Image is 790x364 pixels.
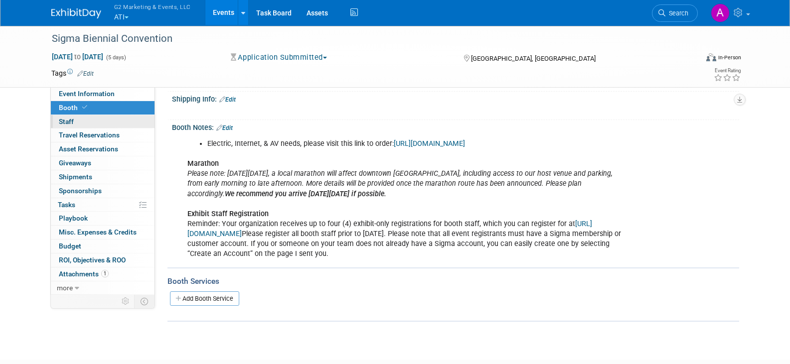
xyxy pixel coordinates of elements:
a: Tasks [51,198,155,212]
span: to [73,53,82,61]
a: Search [652,4,698,22]
span: more [57,284,73,292]
a: Attachments1 [51,267,155,281]
i: Please note: [DATE][DATE], a local marathon will affect downtown [GEOGRAPHIC_DATA], including acc... [187,169,613,198]
a: Travel Reservations [51,128,155,142]
a: Booth [51,101,155,115]
td: Toggle Event Tabs [134,295,155,308]
a: Shipments [51,170,155,184]
td: Tags [51,68,94,78]
a: Giveaways [51,156,155,170]
b: Marathon [187,159,219,168]
a: Sponsorships [51,184,155,198]
li: Electric, Internet, & AV needs, please visit this link to order: [207,139,624,149]
img: ExhibitDay [51,8,101,18]
span: Giveaways [59,159,91,167]
span: ROI, Objectives & ROO [59,256,126,264]
a: Edit [219,96,236,103]
span: Staff [59,118,74,125]
span: Sponsorships [59,187,102,195]
span: Asset Reservations [59,145,118,153]
a: Event Information [51,87,155,101]
b: We recommend you arrive [DATE][DATE] if possible. [225,190,386,198]
a: Add Booth Service [170,291,239,306]
div: Reminder: Your organization receives up to four (4) exhibit-only registrations for booth staff, w... [180,134,630,264]
td: Personalize Event Tab Strip [117,295,135,308]
div: Event Format [639,52,742,67]
div: Event Rating [714,68,741,73]
span: G2 Marketing & Events, LLC [114,1,191,12]
span: Event Information [59,90,115,98]
span: Shipments [59,173,92,181]
button: Application Submmitted [227,52,331,63]
div: Booth Notes: [172,120,739,133]
span: Playbook [59,214,88,222]
div: In-Person [718,54,741,61]
span: Tasks [58,201,75,209]
span: Booth [59,104,89,112]
span: Search [665,9,688,17]
i: Booth reservation complete [82,105,87,110]
span: (5 days) [105,54,126,61]
a: [URL][DOMAIN_NAME] [187,220,592,238]
a: Edit [216,124,233,131]
a: Misc. Expenses & Credits [51,226,155,239]
img: Anna Lerner [711,3,730,22]
span: [DATE] [DATE] [51,52,104,61]
div: Booth Services [167,276,739,287]
span: 1 [101,270,109,277]
span: Attachments [59,270,109,278]
a: Budget [51,240,155,253]
a: ROI, Objectives & ROO [51,253,155,267]
span: Misc. Expenses & Credits [59,228,137,236]
a: Asset Reservations [51,142,155,156]
span: Travel Reservations [59,131,120,139]
a: more [51,281,155,295]
span: [GEOGRAPHIC_DATA], [GEOGRAPHIC_DATA] [471,55,596,62]
span: Budget [59,242,81,250]
a: [URL][DOMAIN_NAME] [394,139,465,148]
div: Sigma Biennial Convention [48,30,683,48]
img: Format-Inperson.png [706,53,716,61]
div: Shipping Info: [172,92,739,105]
a: Staff [51,115,155,128]
a: Edit [77,70,94,77]
b: Exhibit Staff Registration [187,210,269,218]
a: Playbook [51,212,155,225]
